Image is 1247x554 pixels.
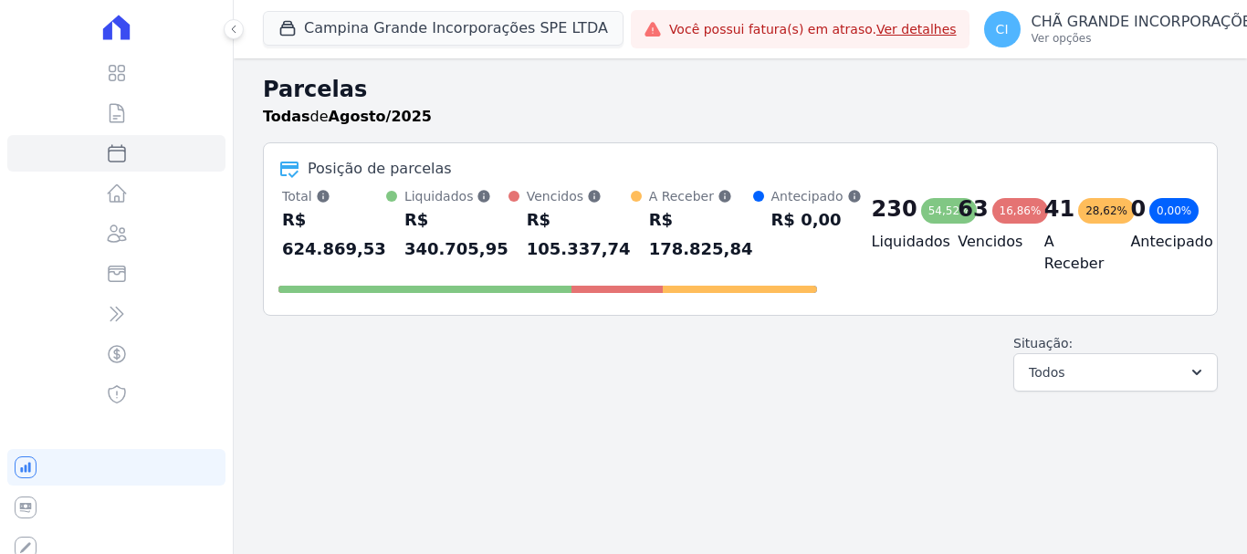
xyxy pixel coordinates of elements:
div: Vencidos [527,187,631,205]
div: R$ 178.825,84 [649,205,753,264]
div: 41 [1044,194,1074,224]
div: R$ 105.337,74 [527,205,631,264]
h4: Vencidos [958,231,1015,253]
div: Liquidados [404,187,508,205]
p: de [263,106,432,128]
div: 0 [1130,194,1146,224]
button: Todos [1013,353,1218,392]
label: Situação: [1013,336,1073,350]
div: 54,52% [921,198,978,224]
div: R$ 624.869,53 [282,205,386,264]
h4: Antecipado [1130,231,1188,253]
div: R$ 0,00 [771,205,862,235]
strong: Todas [263,108,310,125]
span: CI [996,23,1009,36]
div: Antecipado [771,187,862,205]
div: Posição de parcelas [308,158,452,180]
div: 0,00% [1149,198,1199,224]
span: Todos [1029,361,1064,383]
h4: A Receber [1044,231,1102,275]
div: R$ 340.705,95 [404,205,508,264]
h4: Liquidados [872,231,929,253]
h2: Parcelas [263,73,1218,106]
span: Você possui fatura(s) em atraso. [669,20,957,39]
strong: Agosto/2025 [329,108,432,125]
div: 16,86% [992,198,1049,224]
div: 230 [872,194,917,224]
div: Total [282,187,386,205]
div: A Receber [649,187,753,205]
button: Campina Grande Incorporações SPE LTDA [263,11,623,46]
div: 63 [958,194,988,224]
div: 28,62% [1078,198,1135,224]
a: Ver detalhes [876,22,957,37]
